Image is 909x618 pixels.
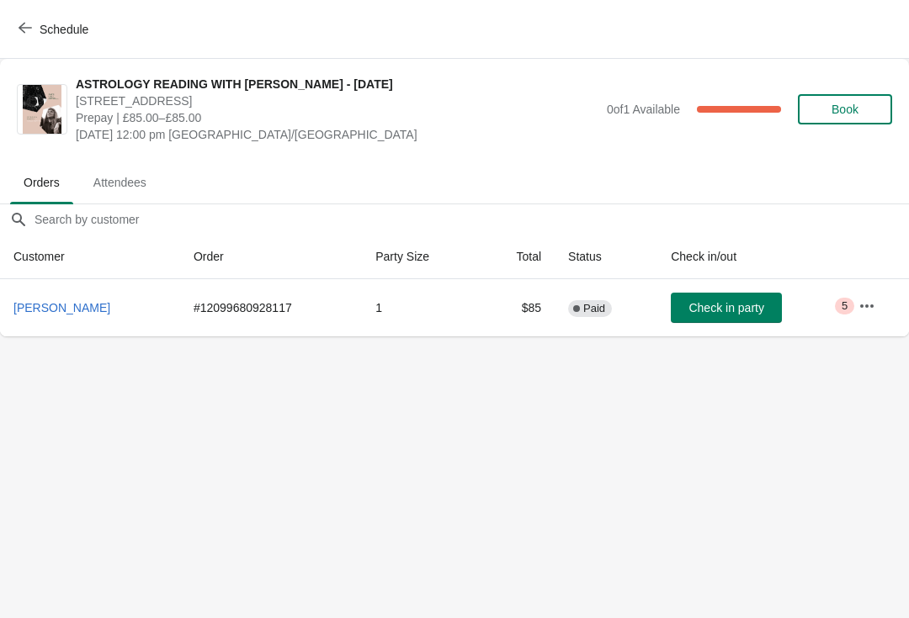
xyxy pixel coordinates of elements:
span: Check in party [688,301,763,314]
span: Book [832,103,858,116]
img: ASTROLOGY READING WITH AMANDA - 16TH AUGUST [23,85,61,134]
span: [STREET_ADDRESS] [76,92,598,109]
td: $85 [480,279,555,336]
input: Search by customer [34,204,909,235]
th: Total [480,235,555,279]
td: # 12099680928117 [180,279,362,336]
span: Prepay | £85.00–£85.00 [76,109,598,126]
span: [PERSON_NAME] [13,301,110,314]
th: Status [555,235,657,279]
span: 5 [842,299,848,313]
button: [PERSON_NAME] [7,293,117,323]
span: ASTROLOGY READING WITH [PERSON_NAME] - [DATE] [76,76,598,92]
td: 1 [362,279,479,336]
span: Paid [583,302,605,315]
button: Book [798,94,892,124]
span: Attendees [80,167,160,198]
button: Schedule [8,14,102,45]
span: 0 of 1 Available [607,103,680,116]
th: Check in/out [657,235,845,279]
span: Schedule [40,23,88,36]
span: Orders [10,167,73,198]
th: Party Size [362,235,479,279]
span: [DATE] 12:00 pm [GEOGRAPHIC_DATA]/[GEOGRAPHIC_DATA] [76,126,598,143]
button: Check in party [671,293,782,323]
th: Order [180,235,362,279]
